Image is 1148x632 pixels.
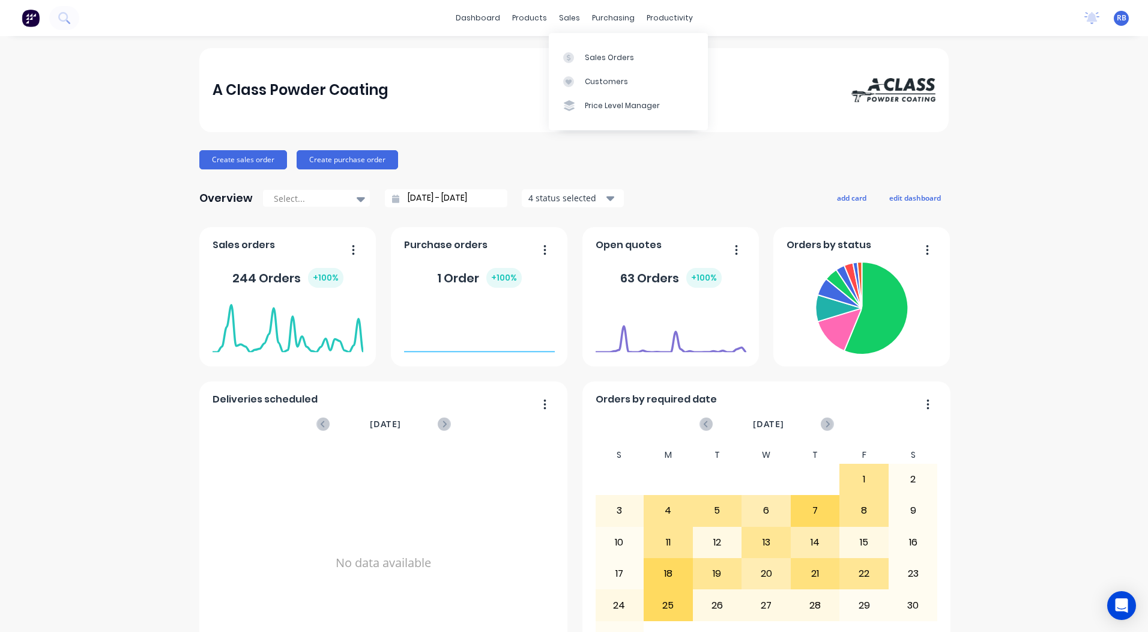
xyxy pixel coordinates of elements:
[585,76,628,87] div: Customers
[549,70,708,94] a: Customers
[549,94,708,118] a: Price Level Manager
[644,559,692,589] div: 18
[693,590,742,620] div: 26
[213,78,388,102] div: A Class Powder Coating
[297,150,398,169] button: Create purchase order
[840,559,888,589] div: 22
[641,9,699,27] div: productivity
[522,189,624,207] button: 4 status selected
[840,496,888,526] div: 8
[839,446,889,464] div: F
[791,446,840,464] div: T
[213,392,318,407] span: Deliveries scheduled
[889,446,938,464] div: S
[199,150,287,169] button: Create sales order
[404,238,488,252] span: Purchase orders
[742,496,790,526] div: 6
[437,268,522,288] div: 1 Order
[644,446,693,464] div: M
[308,268,343,288] div: + 100 %
[840,527,888,558] div: 15
[596,496,644,526] div: 3
[596,527,644,558] div: 10
[840,590,888,620] div: 29
[22,9,40,27] img: Factory
[693,559,742,589] div: 19
[889,464,937,494] div: 2
[829,190,874,205] button: add card
[840,464,888,494] div: 1
[486,268,522,288] div: + 100 %
[620,268,722,288] div: 63 Orders
[1107,591,1136,620] div: Open Intercom Messenger
[450,9,506,27] a: dashboard
[791,559,839,589] div: 21
[791,527,839,558] div: 14
[889,527,937,558] div: 16
[889,559,937,589] div: 23
[644,590,692,620] div: 25
[693,446,742,464] div: T
[686,268,722,288] div: + 100 %
[889,590,937,620] div: 30
[881,190,949,205] button: edit dashboard
[199,186,253,210] div: Overview
[586,9,641,27] div: purchasing
[851,78,935,102] img: A Class Powder Coating
[549,45,708,69] a: Sales Orders
[742,590,790,620] div: 27
[791,496,839,526] div: 7
[553,9,586,27] div: sales
[693,527,742,558] div: 12
[595,446,644,464] div: S
[693,496,742,526] div: 5
[753,418,784,431] span: [DATE]
[596,238,662,252] span: Open quotes
[742,527,790,558] div: 13
[232,268,343,288] div: 244 Orders
[791,590,839,620] div: 28
[889,496,937,526] div: 9
[742,446,791,464] div: W
[506,9,553,27] div: products
[742,559,790,589] div: 20
[1117,13,1126,23] span: RB
[585,52,634,63] div: Sales Orders
[787,238,871,252] span: Orders by status
[596,590,644,620] div: 24
[585,100,660,111] div: Price Level Manager
[370,418,401,431] span: [DATE]
[644,527,692,558] div: 11
[596,559,644,589] div: 17
[644,496,692,526] div: 4
[213,238,275,252] span: Sales orders
[528,192,604,204] div: 4 status selected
